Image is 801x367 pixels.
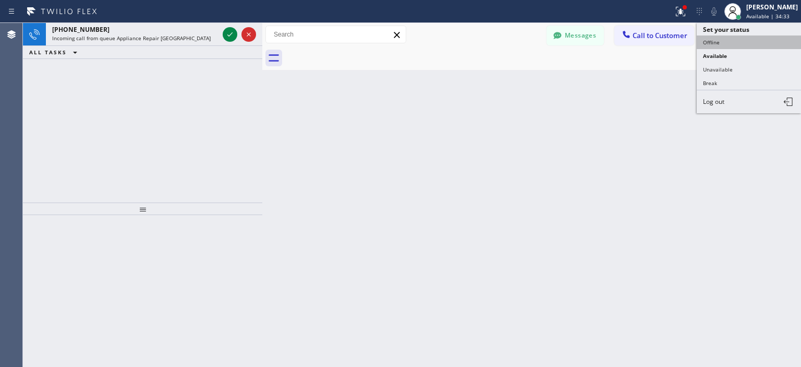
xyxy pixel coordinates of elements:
button: Call to Customer [614,26,694,45]
button: Accept [223,27,237,42]
span: [PHONE_NUMBER] [52,25,110,34]
div: [PERSON_NAME] [746,3,798,11]
span: Available | 34:33 [746,13,790,20]
button: Reject [241,27,256,42]
span: ALL TASKS [29,49,67,56]
button: Messages [547,26,604,45]
input: Search [266,26,406,43]
button: Mute [707,4,721,19]
button: ALL TASKS [23,46,88,58]
span: Call to Customer [633,31,687,40]
span: Incoming call from queue Appliance Repair [GEOGRAPHIC_DATA] [52,34,211,42]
